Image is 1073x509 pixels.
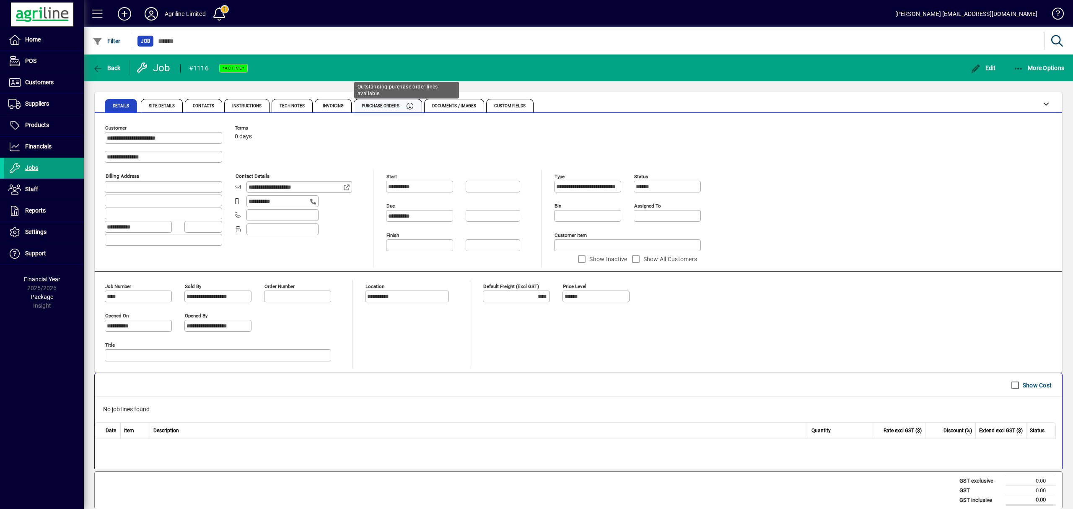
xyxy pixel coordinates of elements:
button: Back [91,60,123,75]
td: GST [955,486,1006,495]
span: Details [113,104,129,108]
span: Reports [25,207,46,214]
span: Quantity [811,427,831,434]
div: [PERSON_NAME] [EMAIL_ADDRESS][DOMAIN_NAME] [895,7,1037,21]
mat-label: Price Level [563,283,586,289]
td: 0.00 [1006,486,1056,495]
span: 0 days [235,133,252,140]
a: Settings [4,222,84,243]
span: Status [1030,427,1044,434]
span: Instructions [232,104,262,108]
td: 0.00 [1006,476,1056,486]
a: Support [4,243,84,264]
mat-label: Order number [264,283,295,289]
a: Home [4,29,84,50]
span: Date [106,427,116,434]
button: More Options [1011,60,1067,75]
span: Contacts [193,104,214,108]
span: Filter [93,38,121,44]
span: Invoicing [323,104,344,108]
mat-label: Customer Item [555,232,587,238]
mat-label: Sold by [185,283,201,289]
mat-label: Start [386,174,397,179]
div: No job lines found [95,397,1062,422]
mat-label: Type [555,174,565,179]
span: Extend excl GST ($) [979,427,1023,434]
span: Support [25,250,46,257]
mat-label: Status [634,174,648,179]
span: Custom Fields [494,104,525,108]
span: Description [153,427,179,434]
mat-label: Default Freight (excl GST) [483,283,539,289]
div: #1116 [189,62,209,75]
td: 0.00 [1006,495,1056,505]
a: Suppliers [4,93,84,114]
span: Tech Notes [280,104,305,108]
a: Reports [4,200,84,221]
a: Customers [4,72,84,93]
span: Terms [235,125,285,131]
td: GST exclusive [955,476,1006,486]
div: Agriline Limited [165,7,206,21]
span: Item [124,427,134,434]
span: Financial Year [24,276,60,283]
button: Filter [91,34,123,49]
mat-label: Finish [386,232,399,238]
span: Home [25,36,41,43]
a: Knowledge Base [1046,2,1063,29]
mat-label: Customer [105,125,127,131]
span: Back [93,65,121,71]
span: Purchase Orders [362,104,399,108]
span: Package [31,293,53,300]
span: POS [25,57,36,64]
button: Profile [138,6,165,21]
span: Financials [25,143,52,150]
div: Outstanding purchase order lines available [354,82,459,99]
app-page-header-button: Back [84,60,130,75]
span: Rate excl GST ($) [884,427,922,434]
span: Job [141,37,150,45]
span: Jobs [25,164,38,171]
a: Products [4,115,84,136]
span: Documents / Images [432,104,477,108]
span: Staff [25,186,38,192]
mat-label: Job number [105,283,131,289]
button: Add [111,6,138,21]
mat-label: Bin [555,203,561,209]
span: Edit [971,65,996,71]
td: GST inclusive [955,495,1006,505]
span: Site Details [149,104,175,108]
mat-label: Location [365,283,384,289]
label: Show Cost [1021,381,1052,390]
mat-label: Due [386,203,395,209]
mat-label: Title [105,342,115,348]
span: Discount (%) [943,427,972,434]
mat-label: Assigned to [634,203,661,209]
span: Suppliers [25,100,49,107]
button: Edit [969,60,998,75]
mat-label: Opened On [105,313,129,319]
mat-label: Opened by [185,313,207,319]
span: Customers [25,79,54,86]
a: Staff [4,179,84,200]
span: More Options [1013,65,1065,71]
a: Financials [4,136,84,157]
a: POS [4,51,84,72]
span: Settings [25,229,47,235]
span: Products [25,122,49,128]
div: Job [136,61,172,75]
